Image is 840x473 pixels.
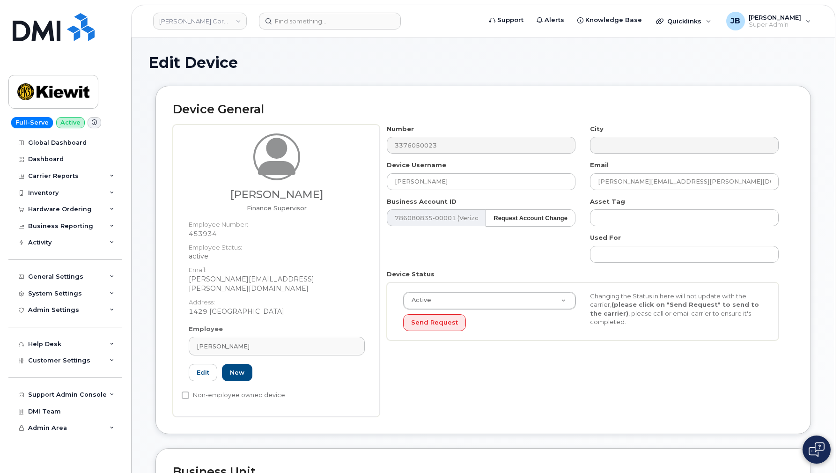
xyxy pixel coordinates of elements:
span: Active [406,296,431,304]
label: Email [590,161,609,170]
dd: 1429 [GEOGRAPHIC_DATA] [189,307,365,316]
button: Request Account Change [486,209,575,227]
label: Used For [590,233,621,242]
img: Open chat [809,442,825,457]
div: Changing the Status in here will not update with the carrier, , please call or email carrier to e... [583,292,770,326]
label: Asset Tag [590,197,625,206]
label: Number [387,125,414,133]
h3: [PERSON_NAME] [189,189,365,200]
label: Business Account ID [387,197,457,206]
dt: Email: [189,261,365,274]
a: New [222,364,252,381]
span: [PERSON_NAME] [197,342,250,351]
dd: active [189,251,365,261]
dt: Employee Status: [189,238,365,252]
label: Non-employee owned device [182,390,285,401]
dt: Employee Number: [189,215,365,229]
label: Device Status [387,270,435,279]
dt: Address: [189,293,365,307]
a: Edit [189,364,217,381]
span: Job title [247,204,307,212]
label: Device Username [387,161,446,170]
label: Employee [189,325,223,333]
dd: 453934 [189,229,365,238]
button: Send Request [403,314,466,332]
h2: Device General [173,103,794,116]
a: [PERSON_NAME] [189,337,365,355]
strong: (please click on "Send Request" to send to the carrier) [590,301,759,317]
h1: Edit Device [148,54,818,71]
input: Non-employee owned device [182,392,189,399]
label: City [590,125,604,133]
a: Active [404,292,575,309]
dd: [PERSON_NAME][EMAIL_ADDRESS][PERSON_NAME][DOMAIN_NAME] [189,274,365,293]
strong: Request Account Change [494,214,567,222]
